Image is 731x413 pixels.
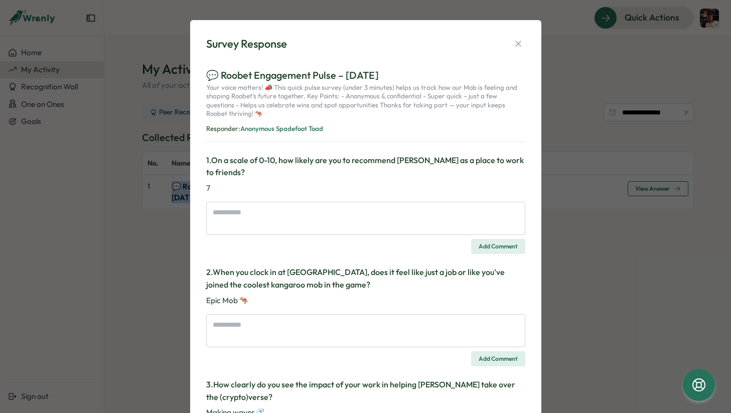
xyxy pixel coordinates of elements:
button: Add Comment [471,239,525,254]
span: Responder: [206,124,240,132]
button: Add Comment [471,351,525,366]
p: Your voice matters! 📣 This quick pulse survey (under 3 minutes) helps us track how our Mob is fee... [206,83,525,122]
p: 7 [206,183,525,194]
p: Epic Mob 🦘 [206,295,525,306]
h3: 2 . When you clock in at [GEOGRAPHIC_DATA], does it feel like just a job or like you've joined th... [206,266,525,291]
h3: 3 . How clearly do you see the impact of your work in helping [PERSON_NAME] take over the (crypto... [206,378,525,403]
h3: 1 . On a scale of 0-10, how likely are you to recommend [PERSON_NAME] as a place to work to friends? [206,154,525,179]
div: Survey Response [206,36,287,52]
span: Add Comment [479,239,518,253]
span: Anonymous Spadefoot Toad [240,124,323,132]
span: Add Comment [479,352,518,366]
p: 💬 Roobet Engagement Pulse – [DATE] [206,68,525,83]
